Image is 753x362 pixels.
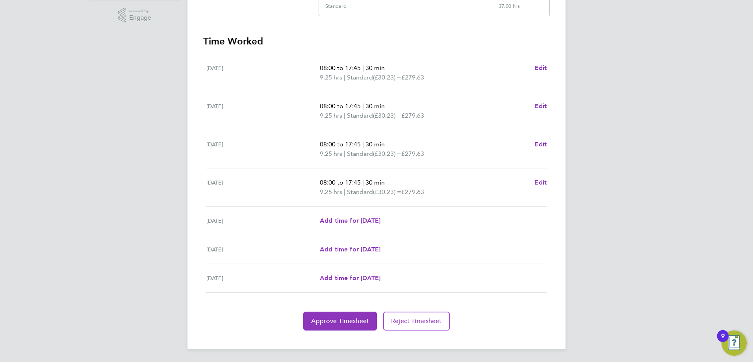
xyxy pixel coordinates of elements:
[344,150,345,157] span: |
[373,150,401,157] span: (£30.23) =
[373,112,401,119] span: (£30.23) =
[534,140,547,148] span: Edit
[362,102,364,110] span: |
[401,112,424,119] span: £279.63
[347,111,373,120] span: Standard
[365,179,385,186] span: 30 min
[118,8,152,23] a: Powered byEngage
[362,140,364,148] span: |
[347,149,373,159] span: Standard
[320,246,380,253] span: Add time for [DATE]
[365,140,385,148] span: 30 min
[401,188,424,196] span: £279.63
[391,317,442,325] span: Reject Timesheet
[365,102,385,110] span: 30 min
[383,312,450,331] button: Reject Timesheet
[534,178,547,187] a: Edit
[320,217,380,224] span: Add time for [DATE]
[373,74,401,81] span: (£30.23) =
[344,74,345,81] span: |
[347,73,373,82] span: Standard
[311,317,369,325] span: Approve Timesheet
[534,102,547,110] span: Edit
[203,35,550,48] h3: Time Worked
[206,245,320,254] div: [DATE]
[320,188,342,196] span: 9.25 hrs
[401,150,424,157] span: £279.63
[320,150,342,157] span: 9.25 hrs
[721,336,725,346] div: 9
[362,64,364,72] span: |
[206,63,320,82] div: [DATE]
[320,216,380,225] a: Add time for [DATE]
[534,179,547,186] span: Edit
[206,140,320,159] div: [DATE]
[320,179,361,186] span: 08:00 to 17:45
[206,216,320,225] div: [DATE]
[320,140,361,148] span: 08:00 to 17:45
[721,331,747,356] button: Open Resource Center, 9 new notifications
[534,102,547,111] a: Edit
[401,74,424,81] span: £279.63
[534,64,547,72] span: Edit
[129,15,151,21] span: Engage
[362,179,364,186] span: |
[206,102,320,120] div: [DATE]
[534,63,547,73] a: Edit
[344,112,345,119] span: |
[325,3,347,9] div: Standard
[320,102,361,110] span: 08:00 to 17:45
[206,178,320,197] div: [DATE]
[320,245,380,254] a: Add time for [DATE]
[320,273,380,283] a: Add time for [DATE]
[492,3,549,16] div: 37.00 hrs
[320,74,342,81] span: 9.25 hrs
[534,140,547,149] a: Edit
[303,312,377,331] button: Approve Timesheet
[365,64,385,72] span: 30 min
[320,112,342,119] span: 9.25 hrs
[347,187,373,197] span: Standard
[320,274,380,282] span: Add time for [DATE]
[344,188,345,196] span: |
[373,188,401,196] span: (£30.23) =
[129,8,151,15] span: Powered by
[320,64,361,72] span: 08:00 to 17:45
[206,273,320,283] div: [DATE]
